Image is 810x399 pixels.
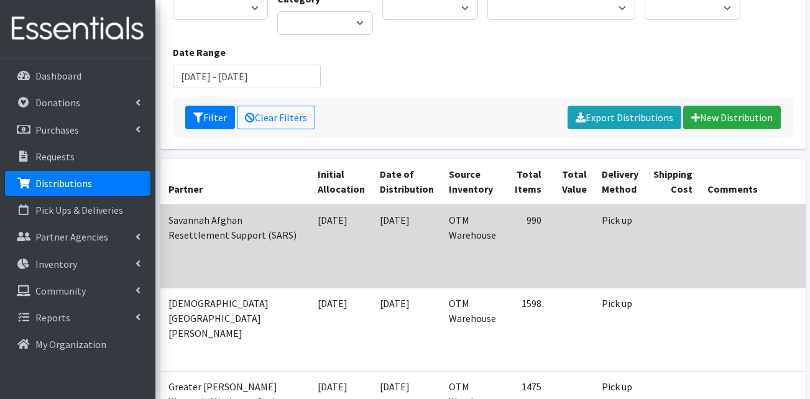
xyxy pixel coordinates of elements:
[683,106,781,129] a: New Distribution
[173,45,226,60] label: Date Range
[35,258,77,270] p: Inventory
[35,124,79,136] p: Purchases
[441,204,504,288] td: OTM Warehouse
[5,198,150,222] a: Pick Ups & Deliveries
[310,288,372,371] td: [DATE]
[35,338,106,351] p: My Organization
[441,288,504,371] td: OTM Warehouse
[568,106,681,129] a: Export Distributions
[35,150,75,163] p: Requests
[5,332,150,357] a: My Organization
[35,70,81,82] p: Dashboard
[35,204,123,216] p: Pick Ups & Deliveries
[594,159,646,204] th: Delivery Method
[594,204,646,288] td: Pick up
[161,204,310,288] td: Savannah Afghan Resettlement Support (SARS)
[5,278,150,303] a: Community
[310,159,372,204] th: Initial Allocation
[161,288,310,371] td: [DEMOGRAPHIC_DATA][GEOGRAPHIC_DATA][PERSON_NAME]
[594,288,646,371] td: Pick up
[5,305,150,330] a: Reports
[646,159,700,204] th: Shipping Cost
[5,117,150,142] a: Purchases
[504,159,549,204] th: Total Items
[310,204,372,288] td: [DATE]
[185,106,235,129] button: Filter
[504,204,549,288] td: 990
[549,159,594,204] th: Total Value
[372,159,441,204] th: Date of Distribution
[35,177,92,190] p: Distributions
[35,96,80,109] p: Donations
[5,8,150,50] img: HumanEssentials
[35,231,108,243] p: Partner Agencies
[237,106,315,129] a: Clear Filters
[5,252,150,277] a: Inventory
[5,171,150,196] a: Distributions
[5,224,150,249] a: Partner Agencies
[372,204,441,288] td: [DATE]
[504,288,549,371] td: 1598
[173,65,321,88] input: January 1, 2011 - December 31, 2011
[35,285,86,297] p: Community
[372,288,441,371] td: [DATE]
[5,144,150,169] a: Requests
[35,311,70,324] p: Reports
[5,90,150,115] a: Donations
[441,159,504,204] th: Source Inventory
[5,63,150,88] a: Dashboard
[161,159,310,204] th: Partner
